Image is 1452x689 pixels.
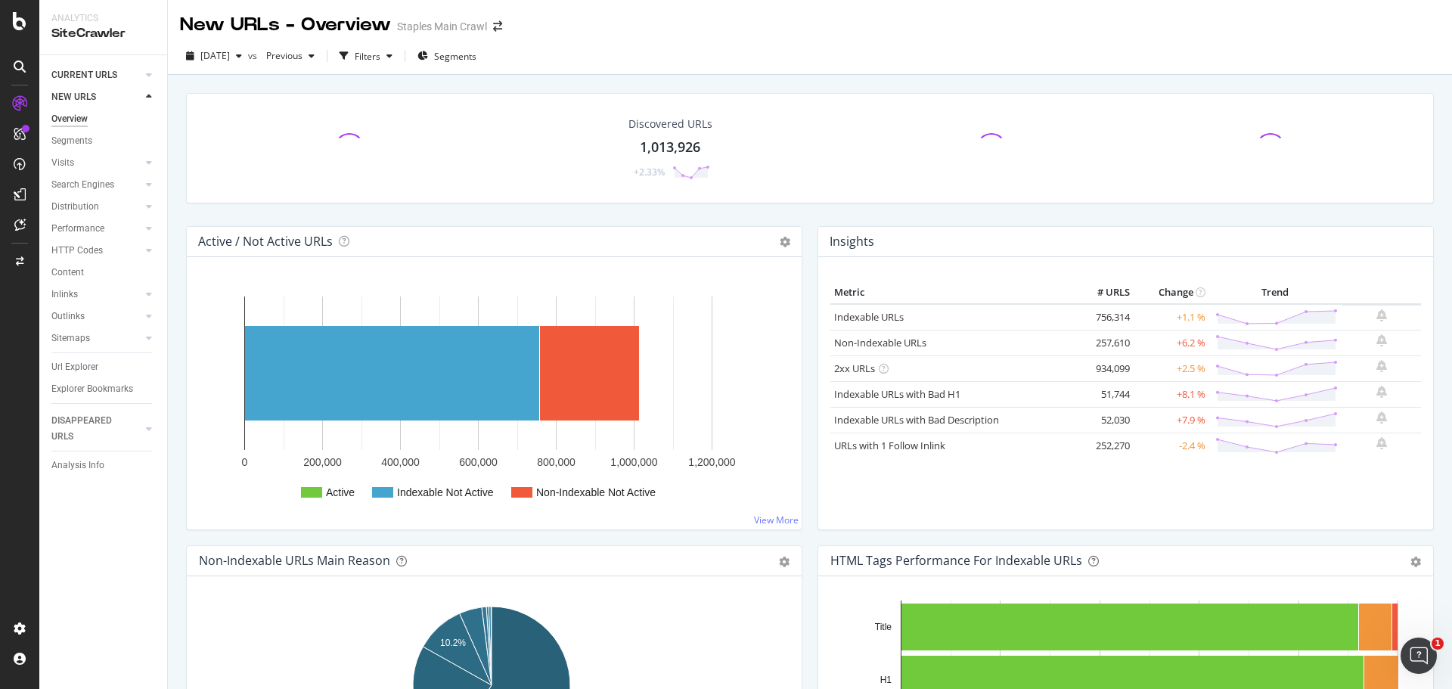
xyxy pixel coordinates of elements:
div: bell-plus [1376,309,1387,321]
iframe: Intercom live chat [1401,638,1437,674]
td: 257,610 [1073,330,1134,355]
a: NEW URLS [51,89,141,105]
th: Change [1134,281,1209,304]
a: URLs with 1 Follow Inlink [834,439,945,452]
button: Previous [260,44,321,68]
th: Metric [830,281,1073,304]
span: 1 [1432,638,1444,650]
text: 1,000,000 [610,456,657,468]
a: CURRENT URLS [51,67,141,83]
div: bell-plus [1376,437,1387,449]
td: 52,030 [1073,407,1134,433]
a: Visits [51,155,141,171]
a: Analysis Info [51,458,157,473]
div: gear [1410,557,1421,567]
td: +2.5 % [1134,355,1209,381]
a: Indexable URLs with Bad H1 [834,387,960,401]
div: Outlinks [51,309,85,324]
a: 2xx URLs [834,362,875,375]
div: bell-plus [1376,386,1387,398]
text: H1 [880,675,892,685]
td: +7.9 % [1134,407,1209,433]
div: Content [51,265,84,281]
div: DISAPPEARED URLS [51,413,128,445]
text: 0 [242,456,248,468]
span: Segments [434,50,476,63]
button: Filters [334,44,399,68]
text: 600,000 [459,456,498,468]
text: Active [326,486,355,498]
td: +1.1 % [1134,304,1209,331]
a: Indexable URLs with Bad Description [834,413,999,427]
a: Distribution [51,199,141,215]
a: Indexable URLs [834,310,904,324]
div: CURRENT URLS [51,67,117,83]
div: Discovered URLs [628,116,712,132]
button: [DATE] [180,44,248,68]
div: Analytics [51,12,155,25]
span: vs [248,49,260,62]
td: +6.2 % [1134,330,1209,355]
h4: Active / Not Active URLs [198,231,333,252]
text: 200,000 [303,456,342,468]
a: Segments [51,133,157,149]
td: 51,744 [1073,381,1134,407]
i: Options [780,237,790,247]
div: Search Engines [51,177,114,193]
div: 1,013,926 [640,138,700,157]
a: Outlinks [51,309,141,324]
div: gear [779,557,790,567]
td: 934,099 [1073,355,1134,381]
text: Title [875,622,892,632]
div: Distribution [51,199,99,215]
a: Url Explorer [51,359,157,375]
div: Sitemaps [51,331,90,346]
div: Performance [51,221,104,237]
td: +8.1 % [1134,381,1209,407]
a: Non-Indexable URLs [834,336,926,349]
text: Indexable Not Active [397,486,494,498]
a: Search Engines [51,177,141,193]
div: Staples Main Crawl [397,19,487,34]
a: View More [754,514,799,526]
text: 1,200,000 [688,456,735,468]
div: HTTP Codes [51,243,103,259]
text: 400,000 [381,456,420,468]
div: Explorer Bookmarks [51,381,133,397]
div: Analysis Info [51,458,104,473]
button: Segments [411,44,482,68]
a: Inlinks [51,287,141,303]
td: 756,314 [1073,304,1134,331]
div: Non-Indexable URLs Main Reason [199,553,390,568]
div: Filters [355,50,380,63]
td: -2.4 % [1134,433,1209,458]
text: 800,000 [537,456,576,468]
a: DISAPPEARED URLS [51,413,141,445]
div: Url Explorer [51,359,98,375]
a: Explorer Bookmarks [51,381,157,397]
h4: Insights [830,231,874,252]
div: arrow-right-arrow-left [493,21,502,32]
div: bell-plus [1376,411,1387,424]
a: HTTP Codes [51,243,141,259]
td: 252,270 [1073,433,1134,458]
th: Trend [1209,281,1342,304]
div: bell-plus [1376,360,1387,372]
div: Visits [51,155,74,171]
div: NEW URLS [51,89,96,105]
div: SiteCrawler [51,25,155,42]
div: +2.33% [634,166,665,178]
div: HTML Tags Performance for Indexable URLs [830,553,1082,568]
div: New URLs - Overview [180,12,391,38]
span: 2025 Aug. 22nd [200,49,230,62]
svg: A chart. [199,281,784,517]
div: Overview [51,111,88,127]
div: bell-plus [1376,334,1387,346]
text: Non-Indexable Not Active [536,486,656,498]
span: Previous [260,49,302,62]
div: Inlinks [51,287,78,303]
a: Content [51,265,157,281]
text: 10.2% [440,638,466,648]
a: Overview [51,111,157,127]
